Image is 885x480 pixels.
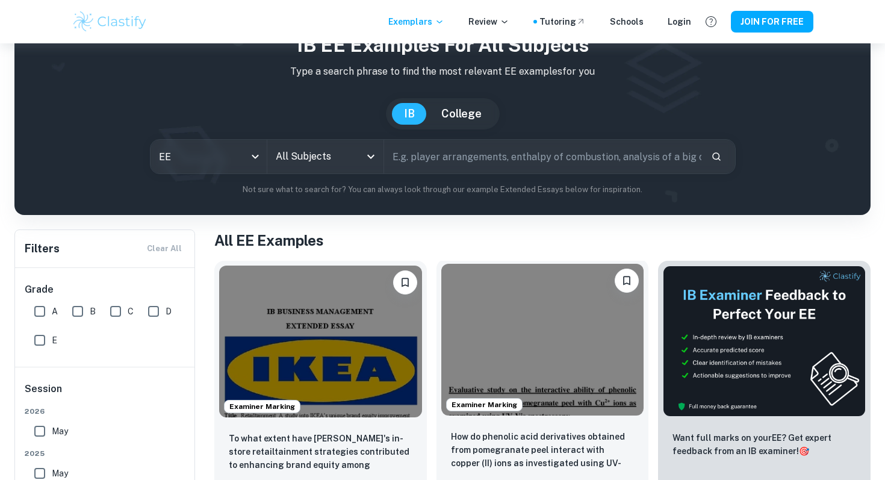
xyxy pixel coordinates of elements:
[672,431,856,458] p: Want full marks on your EE ? Get expert feedback from an IB examiner!
[166,305,172,318] span: D
[214,229,871,251] h1: All EE Examples
[24,31,861,60] h1: IB EE examples for all subjects
[447,399,522,410] span: Examiner Marking
[128,305,134,318] span: C
[52,467,68,480] span: May
[615,269,639,293] button: Please log in to bookmark exemplars
[731,11,813,33] button: JOIN FOR FREE
[384,140,701,173] input: E.g. player arrangements, enthalpy of combustion, analysis of a big city...
[362,148,379,165] button: Open
[90,305,96,318] span: B
[393,270,417,295] button: Please log in to bookmark exemplars
[25,282,186,297] h6: Grade
[668,15,691,28] a: Login
[52,425,68,438] span: May
[799,446,809,456] span: 🎯
[225,401,300,412] span: Examiner Marking
[24,64,861,79] p: Type a search phrase to find the most relevant EE examples for you
[229,432,412,473] p: To what extent have IKEA's in-store retailtainment strategies contributed to enhancing brand equi...
[701,11,721,32] button: Help and Feedback
[706,146,727,167] button: Search
[25,240,60,257] h6: Filters
[429,103,494,125] button: College
[392,103,427,125] button: IB
[451,430,635,471] p: How do phenolic acid derivatives obtained from pomegranate peel interact with copper (II) ions as...
[388,15,444,28] p: Exemplars
[151,140,267,173] div: EE
[25,406,186,417] span: 2026
[539,15,586,28] a: Tutoring
[610,15,644,28] a: Schools
[25,382,186,406] h6: Session
[468,15,509,28] p: Review
[52,334,57,347] span: E
[663,266,866,417] img: Thumbnail
[72,10,148,34] img: Clastify logo
[24,184,861,196] p: Not sure what to search for? You can always look through our example Extended Essays below for in...
[52,305,58,318] span: A
[219,266,422,417] img: Business and Management EE example thumbnail: To what extent have IKEA's in-store reta
[441,264,644,416] img: Chemistry EE example thumbnail: How do phenolic acid derivatives obtaine
[25,448,186,459] span: 2025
